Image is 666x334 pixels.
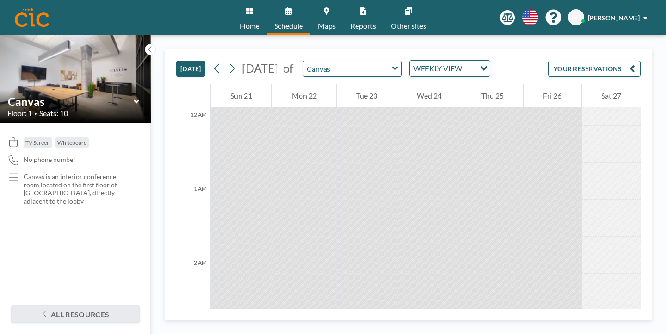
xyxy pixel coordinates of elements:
[272,84,336,107] div: Mon 22
[588,14,640,22] span: [PERSON_NAME]
[25,139,50,146] span: TV Screen
[57,139,87,146] span: Whiteboard
[176,107,210,181] div: 12 AM
[211,84,271,107] div: Sun 21
[283,61,293,75] span: of
[274,22,303,30] span: Schedule
[24,173,132,205] p: Canvas is an interior conference room located on the first floor of [GEOGRAPHIC_DATA], directly a...
[39,109,68,118] span: Seats: 10
[412,62,464,74] span: WEEKLY VIEW
[240,22,259,30] span: Home
[7,109,32,118] span: Floor: 1
[318,22,336,30] span: Maps
[351,22,376,30] span: Reports
[24,155,76,164] span: No phone number
[176,181,210,255] div: 1 AM
[548,61,641,77] button: YOUR RESERVATIONS
[15,8,49,27] img: organization-logo
[572,13,580,22] span: MJ
[34,111,37,117] span: •
[176,61,205,77] button: [DATE]
[337,84,397,107] div: Tue 23
[410,61,490,76] div: Search for option
[8,95,134,108] input: Canvas
[176,255,210,329] div: 2 AM
[242,61,278,75] span: [DATE]
[391,22,426,30] span: Other sites
[303,61,392,76] input: Canvas
[462,84,523,107] div: Thu 25
[11,305,140,323] button: All resources
[582,84,641,107] div: Sat 27
[397,84,461,107] div: Wed 24
[524,84,581,107] div: Fri 26
[465,62,475,74] input: Search for option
